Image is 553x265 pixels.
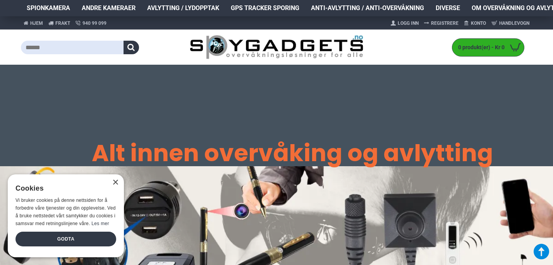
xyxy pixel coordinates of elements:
[82,20,106,27] span: 940 99 099
[452,39,524,56] a: 0 produkt(er) - Kr 0
[461,17,489,29] a: Konto
[431,20,459,27] span: Registrere
[471,20,486,27] span: Konto
[82,3,136,13] span: Andre kameraer
[388,17,421,29] a: Logg Inn
[15,198,116,226] span: Vi bruker cookies på denne nettsiden for å forbedre våre tjenester og din opplevelse. Ved å bruke...
[231,3,299,13] span: GPS Tracker Sporing
[421,17,461,29] a: Registrere
[30,20,43,27] span: Hjem
[21,16,46,30] a: Hjem
[91,221,109,226] a: Les mer, opens a new window
[55,20,70,27] span: Frakt
[147,3,219,13] span: Avlytting / Lydopptak
[489,17,532,29] a: Handlevogn
[46,16,73,30] a: Frakt
[15,232,116,246] div: Godta
[15,180,111,197] div: Cookies
[398,20,419,27] span: Logg Inn
[311,3,424,13] span: Anti-avlytting / Anti-overvåkning
[27,3,70,13] span: Spionkamera
[112,180,118,186] div: Close
[190,35,364,60] img: SpyGadgets.no
[499,20,529,27] span: Handlevogn
[452,43,507,52] span: 0 produkt(er) - Kr 0
[436,3,460,13] span: Diverse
